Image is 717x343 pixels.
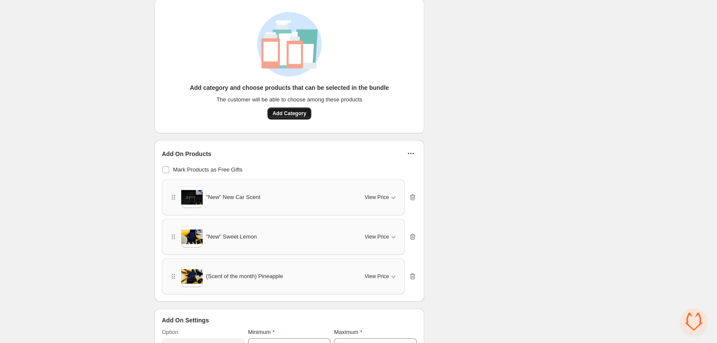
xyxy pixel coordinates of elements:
[681,309,707,334] a: Open chat
[162,316,209,325] span: Add On Settings
[273,110,307,117] span: Add Category
[181,190,203,204] img: "New" New Car Scent
[267,107,312,119] button: Add Category
[181,230,203,244] img: "New" Sweet Lemon
[216,95,362,104] span: The customer will be able to choose among these products
[360,230,403,244] button: View Price
[360,190,403,204] button: View Price
[365,194,389,201] span: View Price
[365,273,389,280] span: View Price
[334,328,362,337] label: Maximum
[181,269,203,283] img: (Scent of the month) Pineapple
[190,83,389,92] h3: Add category and choose products that can be selected in the bundle
[248,328,275,337] label: Minimum
[162,150,211,158] span: Add On Products
[206,193,260,202] span: "New" New Car Scent
[162,328,178,337] label: Option
[206,233,257,241] span: "New" Sweet Lemon
[206,272,283,281] span: (Scent of the month) Pineapple
[360,269,403,283] button: View Price
[173,166,243,173] span: Mark Products as Free Gifts
[365,233,389,240] span: View Price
